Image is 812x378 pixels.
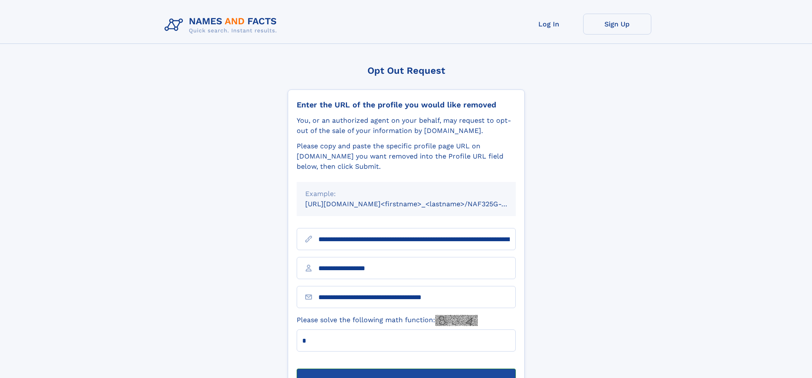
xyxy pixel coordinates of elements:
[297,115,516,136] div: You, or an authorized agent on your behalf, may request to opt-out of the sale of your informatio...
[297,141,516,172] div: Please copy and paste the specific profile page URL on [DOMAIN_NAME] you want removed into the Pr...
[161,14,284,37] img: Logo Names and Facts
[305,200,532,208] small: [URL][DOMAIN_NAME]<firstname>_<lastname>/NAF325G-xxxxxxxx
[297,315,478,326] label: Please solve the following math function:
[288,65,525,76] div: Opt Out Request
[515,14,583,35] a: Log In
[305,189,507,199] div: Example:
[583,14,651,35] a: Sign Up
[297,100,516,110] div: Enter the URL of the profile you would like removed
